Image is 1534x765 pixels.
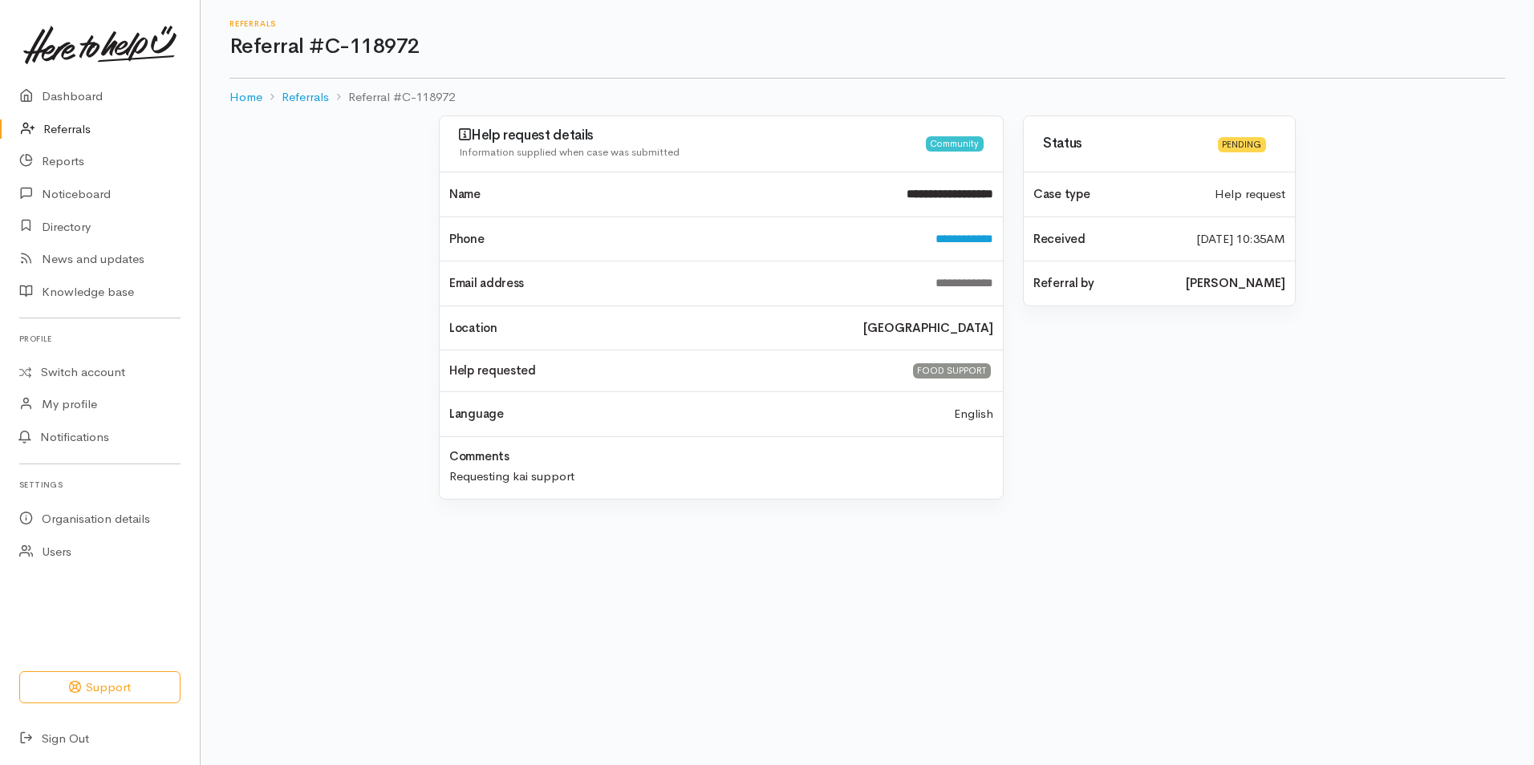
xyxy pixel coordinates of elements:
[19,474,181,496] h6: Settings
[229,35,1505,59] h1: Referral #C-118972
[440,463,1003,486] div: Requesting kai support
[1033,277,1167,290] h4: Referral by
[229,88,262,107] a: Home
[329,88,455,107] li: Referral #C-118972
[229,79,1505,116] nav: breadcrumb
[449,233,916,246] h4: Phone
[1186,274,1285,293] b: [PERSON_NAME]
[459,127,926,144] h3: Help request details
[926,136,984,152] div: Community
[229,19,1505,28] h6: Referrals
[1205,185,1295,204] div: Help request
[19,671,181,704] button: Support
[1033,233,1177,246] h4: Received
[282,88,329,107] a: Referrals
[1196,230,1285,249] time: [DATE] 10:35AM
[449,364,891,378] h4: Help requested
[449,407,504,421] h4: Language
[449,188,887,201] h4: Name
[913,363,991,378] div: FOOD SUPPORT
[449,277,916,290] h4: Email address
[449,322,844,335] h4: Location
[459,145,680,159] span: Information supplied when case was submitted
[19,328,181,350] h6: Profile
[863,319,993,338] b: [GEOGRAPHIC_DATA]
[1218,137,1266,152] div: Pending
[449,450,509,463] h4: Comments
[944,405,1003,423] div: English
[1043,136,1208,152] h3: Status
[1033,188,1195,201] h4: Case type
